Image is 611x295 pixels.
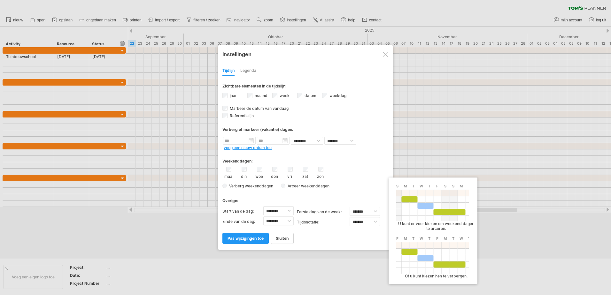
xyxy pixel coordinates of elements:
span: pas wijzigingen toe [228,236,264,241]
label: woe [255,173,263,179]
span: sluiten [276,236,289,241]
div: U kunt er voor kiezen om weekend dagen te arceren. Of u kunt kiezen hen te verbergen. [393,183,476,278]
label: maand [253,93,267,98]
label: din [240,173,248,179]
a: sluiten [271,233,294,244]
div: Tijdlijn [222,66,235,76]
label: Tijdsnotatie: [297,217,350,227]
div: Instellingen [222,48,389,60]
label: eerste dag van de week: [297,207,350,217]
label: vri [286,173,294,179]
label: jaar [228,93,237,98]
label: week [278,93,290,98]
label: zon [316,173,324,179]
span: Referentielijn [228,113,254,118]
label: zat [301,173,309,179]
label: don [270,173,278,179]
div: Weekenddagen: [222,153,389,165]
label: weekdag [328,93,346,98]
a: voeg een nieuw datum toe [224,145,272,150]
a: pas wijzigingen toe [222,233,269,244]
div: Overige: [222,192,389,205]
span: Verberg weekenddagen [227,184,273,188]
div: Legenda [240,66,256,76]
span: Markeer de datum van vandaag [228,106,289,111]
div: Zichtbare elementen in de tijdslijn: [222,84,389,90]
label: datum [303,93,316,98]
span: Arceer weekenddagen [285,184,329,188]
label: maa [224,173,232,179]
label: Einde van de dag: [222,216,263,227]
label: Start van de dag: [222,206,263,216]
div: Verberg of markeer (vakantie) dagen: [222,127,389,132]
